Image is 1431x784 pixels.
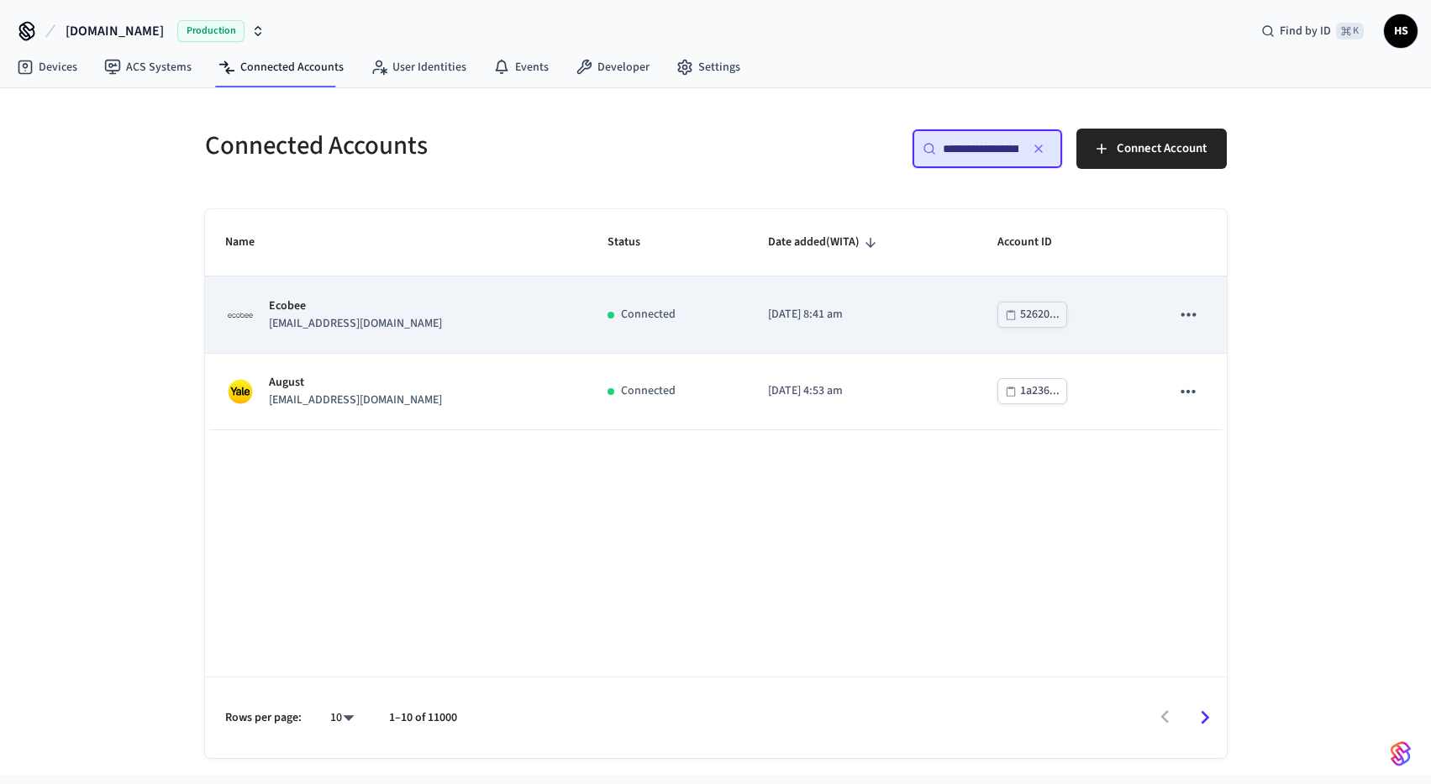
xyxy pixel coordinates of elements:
a: Connected Accounts [205,52,357,82]
span: ⌘ K [1336,23,1364,39]
span: Account ID [997,229,1074,255]
span: Production [177,20,245,42]
p: August [269,374,442,392]
img: Yale Logo, Square [225,376,255,407]
button: 1a236... [997,378,1067,404]
p: 1–10 of 11000 [389,709,457,727]
div: 1a236... [1020,381,1060,402]
span: [DOMAIN_NAME] [66,21,164,41]
p: [EMAIL_ADDRESS][DOMAIN_NAME] [269,315,442,333]
a: Devices [3,52,91,82]
p: Connected [621,382,676,400]
div: 52620... [1020,304,1060,325]
span: Date added(WITA) [768,229,881,255]
span: Status [608,229,662,255]
a: User Identities [357,52,480,82]
p: [EMAIL_ADDRESS][DOMAIN_NAME] [269,392,442,409]
span: Name [225,229,276,255]
span: HS [1386,16,1416,46]
div: Find by ID⌘ K [1248,16,1377,46]
p: Connected [621,306,676,324]
p: Rows per page: [225,709,302,727]
table: sticky table [205,209,1227,430]
p: [DATE] 4:53 am [768,382,956,400]
span: Connect Account [1117,138,1207,160]
a: Developer [562,52,663,82]
h5: Connected Accounts [205,129,706,163]
img: SeamLogoGradient.69752ec5.svg [1391,740,1411,767]
p: Ecobee [269,297,442,315]
button: Connect Account [1076,129,1227,169]
span: Find by ID [1280,23,1331,39]
button: Go to next page [1185,697,1224,737]
p: [DATE] 8:41 am [768,306,956,324]
a: ACS Systems [91,52,205,82]
button: HS [1384,14,1418,48]
img: ecobee_logo_square [225,300,255,330]
div: 10 [322,706,362,730]
button: 52620... [997,302,1067,328]
a: Settings [663,52,754,82]
a: Events [480,52,562,82]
